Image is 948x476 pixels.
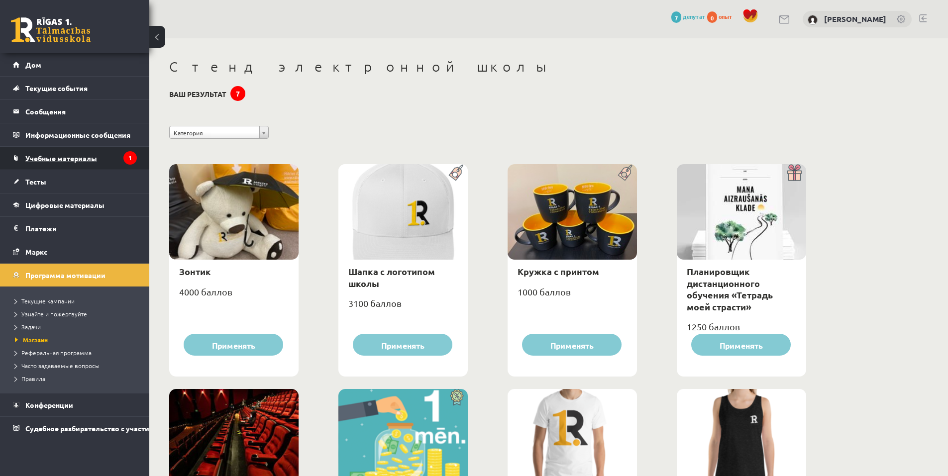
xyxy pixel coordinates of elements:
font: Сообщения [25,107,66,116]
font: Применять [212,340,255,350]
font: Магазин [23,336,48,344]
button: Применять [353,334,452,356]
font: Тесты [25,177,46,186]
a: Планировщик дистанционного обучения «Тетрадь моей страсти» [687,266,773,312]
font: 7 [236,89,240,98]
a: Маркс [13,240,137,263]
font: Применять [720,340,763,350]
font: Программа мотивации [25,271,105,280]
a: Часто задаваемые вопросы [15,361,139,370]
button: Применять [522,334,622,356]
a: 7 депутат [671,12,706,20]
font: Применять [550,340,594,350]
font: Текущие события [25,84,88,93]
font: депутат [683,12,706,20]
a: Задачи [15,322,139,331]
font: 1000 баллов [518,286,571,297]
font: опыт [719,12,733,20]
font: 0 [711,14,714,22]
font: 3100 баллов [348,298,402,308]
a: Магазин [15,335,139,344]
a: Дом [13,53,137,76]
a: Шапка с логотипом школы [348,266,435,288]
a: Информационные сообщения1 [13,123,137,146]
img: Подарок с сюрпризом [784,164,806,181]
img: Популярный товар [615,164,637,181]
img: Никита Немиро [808,15,818,25]
a: [PERSON_NAME] [824,14,886,24]
img: Популярный товар [445,164,468,181]
font: 1250 баллов [687,321,740,332]
a: Узнайте и пожертвуйте [15,309,139,318]
a: Реферальная программа [15,348,139,357]
font: Информационные сообщения [25,130,130,139]
a: Кружка с принтом [518,266,599,277]
a: Тесты [13,170,137,193]
button: Применять [184,334,283,356]
font: Реферальная программа [21,349,92,357]
a: Категория [169,126,269,139]
font: Платежи [25,224,57,233]
font: Судебное разбирательство с участием [PERSON_NAME] [25,424,217,433]
font: Применять [381,340,424,350]
font: 1 [128,154,132,162]
a: Конференции [13,393,137,416]
a: Программа мотивации [13,264,137,286]
a: Зонтик [179,266,211,277]
a: Платежи [13,217,137,240]
font: 4000 баллов [179,286,232,297]
button: Применять [691,334,791,356]
a: Рижская 1-я средняя школа заочного обучения [11,17,91,42]
a: Сообщения [13,100,137,123]
a: Правила [15,374,139,383]
font: Категория [174,129,203,137]
font: Учебные материалы [25,154,97,163]
font: 7 [675,14,678,22]
font: Часто задаваемые вопросы [21,362,100,370]
font: Текущие кампании [21,297,75,305]
font: Правила [21,375,45,382]
a: Судебное разбирательство с участием [PERSON_NAME] [13,417,137,440]
a: 0 опыт [707,12,737,20]
font: Узнайте и пожертвуйте [21,310,87,318]
font: Дом [25,60,41,69]
a: Текущие события [13,77,137,99]
font: Цифровые материалы [25,200,105,209]
font: Задачи [21,323,41,331]
font: Маркс [25,247,47,256]
font: Конференции [25,400,73,409]
font: Стенд электронной школы [169,58,549,75]
a: Текущие кампании [15,296,139,305]
a: Учебные материалы [13,147,137,170]
a: Цифровые материалы [13,193,137,216]
font: Ваш результат [169,90,226,98]
img: Скидка [445,389,468,406]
